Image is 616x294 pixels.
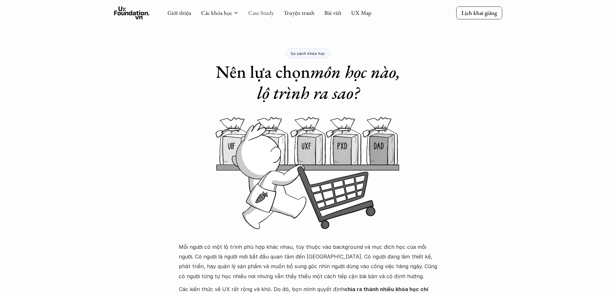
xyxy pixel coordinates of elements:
[257,60,405,104] em: môn học nào, lộ trình ra sao?
[208,61,408,103] h1: Nên lựa chọn
[201,9,232,16] a: Các khóa học
[179,242,438,281] p: Mỗi người có một lộ trình phù hợp khác nhau, tùy thuộc vào background và mục đích học của mỗi ngư...
[351,9,372,16] a: UX Map
[291,51,325,56] p: So sánh khóa học
[461,9,497,16] p: Lịch khai giảng
[324,9,341,16] a: Bài viết
[284,9,315,16] a: Truyện tranh
[456,6,502,19] a: Lịch khai giảng
[248,9,274,16] a: Case Study
[168,9,191,16] a: Giới thiệu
